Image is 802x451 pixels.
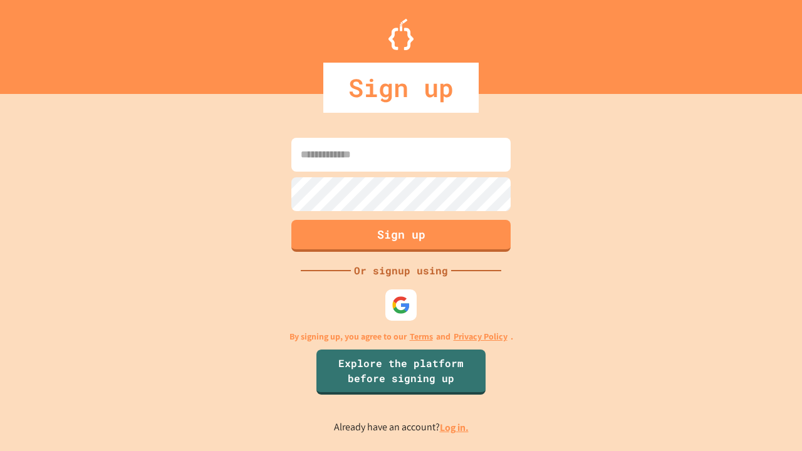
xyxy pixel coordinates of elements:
[440,421,469,434] a: Log in.
[291,220,511,252] button: Sign up
[392,296,410,314] img: google-icon.svg
[316,350,486,395] a: Explore the platform before signing up
[388,19,414,50] img: Logo.svg
[323,63,479,113] div: Sign up
[351,263,451,278] div: Or signup using
[410,330,433,343] a: Terms
[334,420,469,435] p: Already have an account?
[289,330,513,343] p: By signing up, you agree to our and .
[454,330,508,343] a: Privacy Policy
